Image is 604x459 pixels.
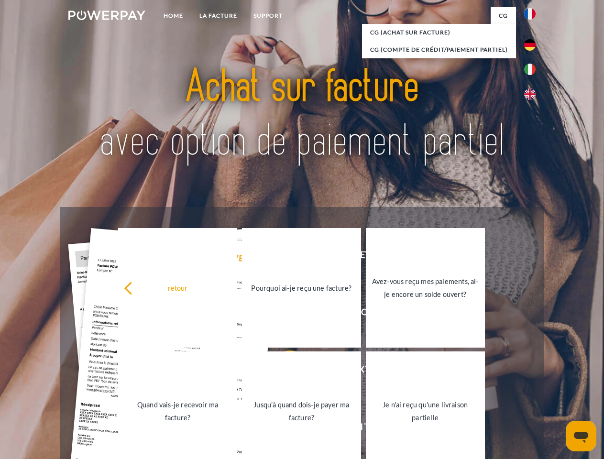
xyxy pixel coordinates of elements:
a: Home [155,7,191,24]
a: CG [491,7,516,24]
a: Avez-vous reçu mes paiements, ai-je encore un solde ouvert? [366,228,485,348]
div: Jusqu'à quand dois-je payer ma facture? [248,398,355,424]
a: CG (Compte de crédit/paiement partiel) [362,41,516,58]
iframe: Bouton de lancement de la fenêtre de messagerie [566,421,596,451]
div: Pourquoi ai-je reçu une facture? [248,281,355,294]
img: title-powerpay_fr.svg [91,46,513,183]
img: fr [524,8,536,20]
img: logo-powerpay-white.svg [68,11,145,20]
div: retour [124,281,231,294]
a: Support [245,7,291,24]
img: en [524,88,536,100]
div: Avez-vous reçu mes paiements, ai-je encore un solde ouvert? [372,275,479,301]
img: it [524,64,536,75]
a: LA FACTURE [191,7,245,24]
a: CG (achat sur facture) [362,24,516,41]
div: Je n'ai reçu qu'une livraison partielle [372,398,479,424]
img: de [524,39,536,51]
div: Quand vais-je recevoir ma facture? [124,398,231,424]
